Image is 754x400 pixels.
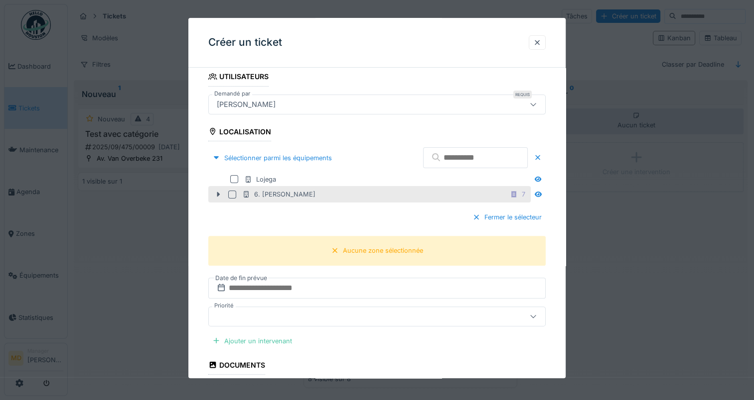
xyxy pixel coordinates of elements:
h3: Créer un ticket [208,36,282,49]
div: Ajouter un intervenant [208,334,296,348]
div: 6. [PERSON_NAME] [242,190,315,199]
div: Fermer le sélecteur [468,210,546,224]
div: [PERSON_NAME] [213,99,280,110]
div: Lojega [244,175,276,184]
div: Requis [513,91,532,99]
label: Date de fin prévue [214,273,268,284]
label: Demandé par [212,90,252,98]
label: Priorité [212,301,236,310]
div: Localisation [208,124,271,141]
div: 7 [522,190,525,199]
div: Sélectionner parmi les équipements [208,151,336,165]
div: Aucune zone sélectionnée [343,246,423,256]
div: Utilisateurs [208,70,269,87]
div: Documents [208,358,265,375]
